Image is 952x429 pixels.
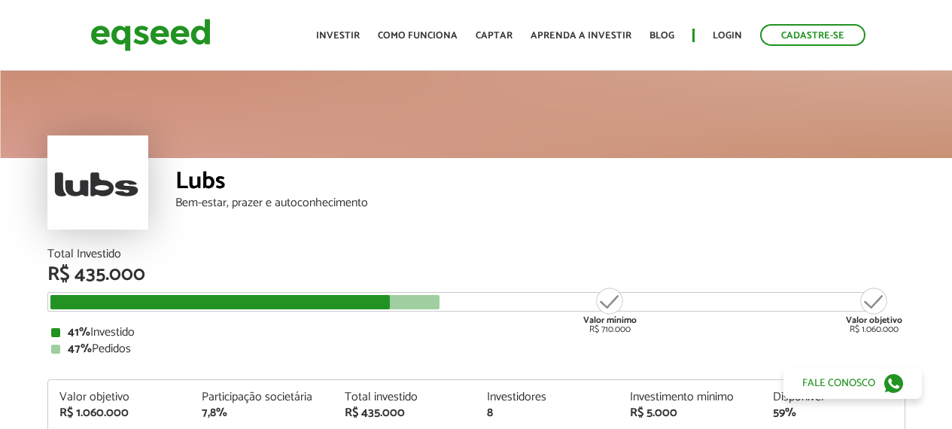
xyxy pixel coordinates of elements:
[47,265,905,284] div: R$ 435.000
[487,391,607,403] div: Investidores
[59,407,180,419] div: R$ 1.060.000
[846,286,902,334] div: R$ 1.060.000
[59,391,180,403] div: Valor objetivo
[47,248,905,260] div: Total Investido
[202,391,322,403] div: Participação societária
[51,327,902,339] div: Investido
[345,407,465,419] div: R$ 435.000
[630,407,750,419] div: R$ 5.000
[175,197,905,209] div: Bem-estar, prazer e autoconhecimento
[846,313,902,327] strong: Valor objetivo
[202,407,322,419] div: 7,8%
[582,286,638,334] div: R$ 710.000
[378,31,458,41] a: Como funciona
[175,169,905,197] div: Lubs
[783,367,922,399] a: Fale conosco
[476,31,512,41] a: Captar
[583,313,637,327] strong: Valor mínimo
[316,31,360,41] a: Investir
[773,407,893,419] div: 59%
[487,407,607,419] div: 8
[649,31,674,41] a: Blog
[68,339,92,359] strong: 47%
[760,24,865,46] a: Cadastre-se
[68,322,90,342] strong: 41%
[345,391,465,403] div: Total investido
[51,343,902,355] div: Pedidos
[90,15,211,55] img: EqSeed
[630,391,750,403] div: Investimento mínimo
[531,31,631,41] a: Aprenda a investir
[713,31,742,41] a: Login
